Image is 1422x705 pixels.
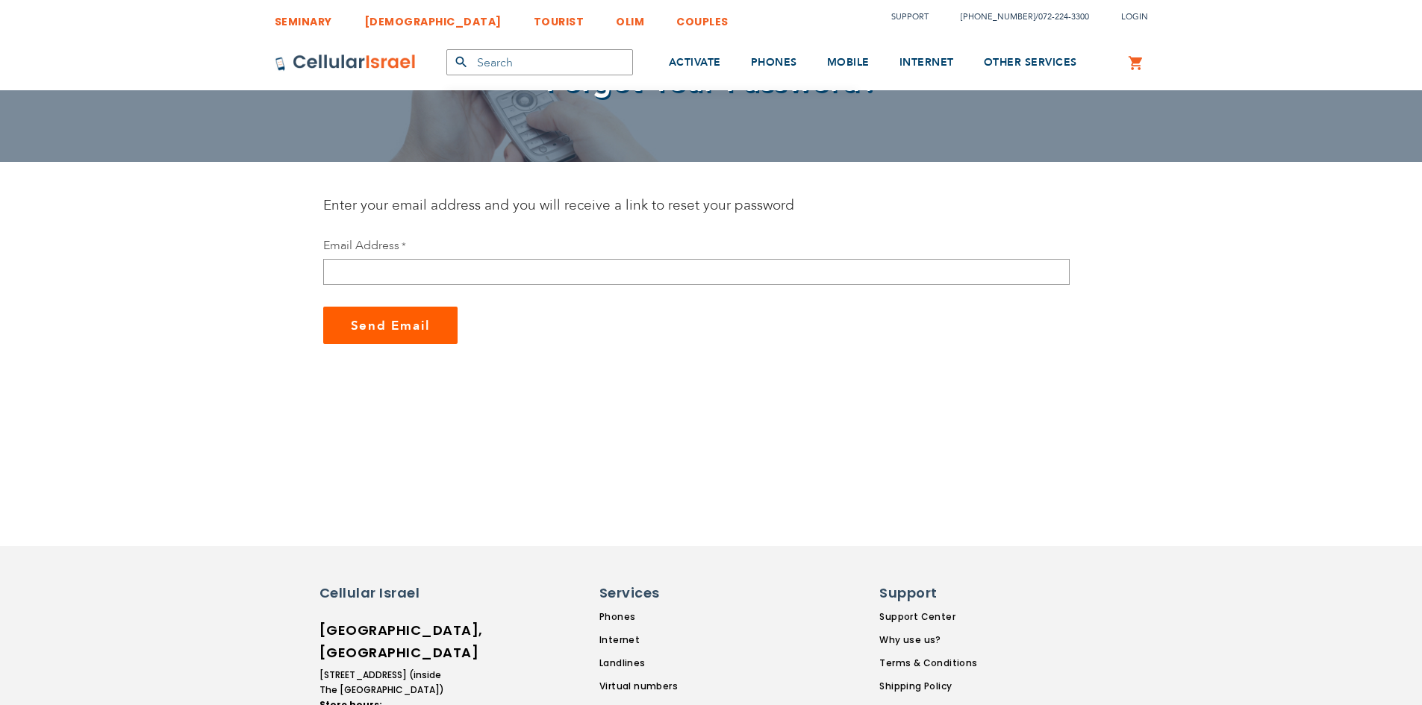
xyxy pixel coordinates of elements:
[879,583,968,603] h6: Support
[946,6,1089,28] li: /
[275,4,332,31] a: SEMINARY
[616,4,644,31] a: OLIM
[446,49,633,75] input: Search
[599,680,735,693] a: Virtual numbers
[879,657,977,670] a: Terms & Conditions
[879,610,977,624] a: Support Center
[1121,11,1148,22] span: Login
[961,11,1035,22] a: [PHONE_NUMBER]
[676,4,729,31] a: COUPLES
[827,55,870,69] span: MOBILE
[984,55,1077,69] span: OTHER SERVICES
[891,11,929,22] a: Support
[534,4,584,31] a: TOURIST
[669,35,721,91] a: ACTIVATE
[319,619,446,664] h6: [GEOGRAPHIC_DATA], [GEOGRAPHIC_DATA]
[364,4,502,31] a: [DEMOGRAPHIC_DATA]
[599,583,726,603] h6: Services
[879,680,977,693] a: Shipping Policy
[827,35,870,91] a: MOBILE
[599,610,735,624] a: Phones
[984,35,1077,91] a: OTHER SERVICES
[275,54,417,72] img: Cellular Israel Logo
[319,583,446,603] h6: Cellular Israel
[879,633,977,647] a: Why use us?
[669,55,721,69] span: ACTIVATE
[351,317,430,334] span: Send Email
[899,35,954,91] a: INTERNET
[751,35,797,91] a: PHONES
[323,195,1070,215] div: Enter your email address and you will receive a link to reset your password
[751,55,797,69] span: PHONES
[599,657,735,670] a: Landlines
[599,633,735,647] a: Internet
[1038,11,1089,22] a: 072-224-3300
[323,237,406,254] label: Email Address
[899,55,954,69] span: INTERNET
[323,307,458,344] button: Send Email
